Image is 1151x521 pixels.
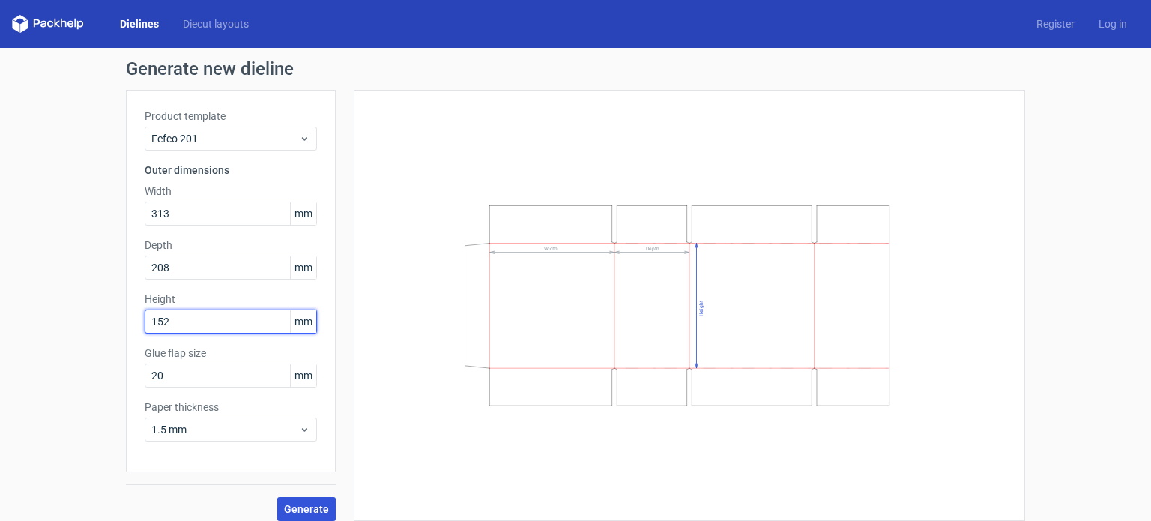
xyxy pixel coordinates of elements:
span: Generate [284,504,329,514]
h1: Generate new dieline [126,60,1025,78]
text: Height [698,301,704,316]
a: Dielines [108,16,171,31]
label: Paper thickness [145,400,317,415]
label: Width [145,184,317,199]
span: mm [290,364,316,387]
span: Fefco 201 [151,131,299,146]
span: 1.5 mm [151,422,299,437]
text: Width [544,246,558,252]
label: Depth [145,238,317,253]
a: Log in [1087,16,1139,31]
h3: Outer dimensions [145,163,317,178]
label: Height [145,292,317,307]
span: mm [290,202,316,225]
text: Depth [646,246,659,252]
button: Generate [277,497,336,521]
span: mm [290,310,316,333]
a: Diecut layouts [171,16,261,31]
span: mm [290,256,316,279]
a: Register [1024,16,1087,31]
label: Product template [145,109,317,124]
label: Glue flap size [145,346,317,361]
